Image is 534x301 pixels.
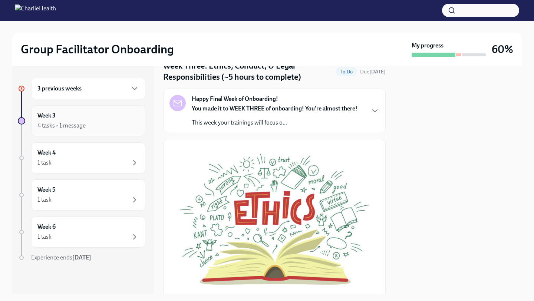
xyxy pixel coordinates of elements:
h3: 60% [492,43,513,56]
span: Experience ends [31,254,91,261]
span: Due [360,69,386,75]
p: This week your trainings will focus o... [192,119,357,127]
div: 4 tasks • 1 message [37,122,86,130]
img: CharlieHealth [15,4,56,16]
div: 3 previous weeks [31,78,145,99]
h6: Week 5 [37,186,56,194]
h2: Group Facilitator Onboarding [21,42,174,57]
div: 1 task [37,159,52,167]
a: Week 51 task [18,179,145,211]
div: 1 task [37,233,52,241]
h6: Week 4 [37,149,56,157]
strong: [DATE] [72,254,91,261]
a: Week 41 task [18,142,145,173]
a: Week 61 task [18,216,145,248]
h6: Week 6 [37,223,56,231]
div: 1 task [37,196,52,204]
strong: [DATE] [369,69,386,75]
span: October 6th, 2025 09:00 [360,68,386,75]
strong: My progress [412,42,444,50]
h6: 3 previous weeks [37,85,82,93]
strong: Happy Final Week of Onboarding! [192,95,278,103]
a: Week 34 tasks • 1 message [18,105,145,136]
strong: You made it to WEEK THREE of onboarding! You're almost there! [192,105,357,112]
h6: Week 3 [37,112,56,120]
h4: Week Three: Ethics, Conduct, & Legal Responsibilities (~5 hours to complete) [163,60,333,83]
span: To Do [336,69,357,75]
button: Zoom image [169,145,379,294]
